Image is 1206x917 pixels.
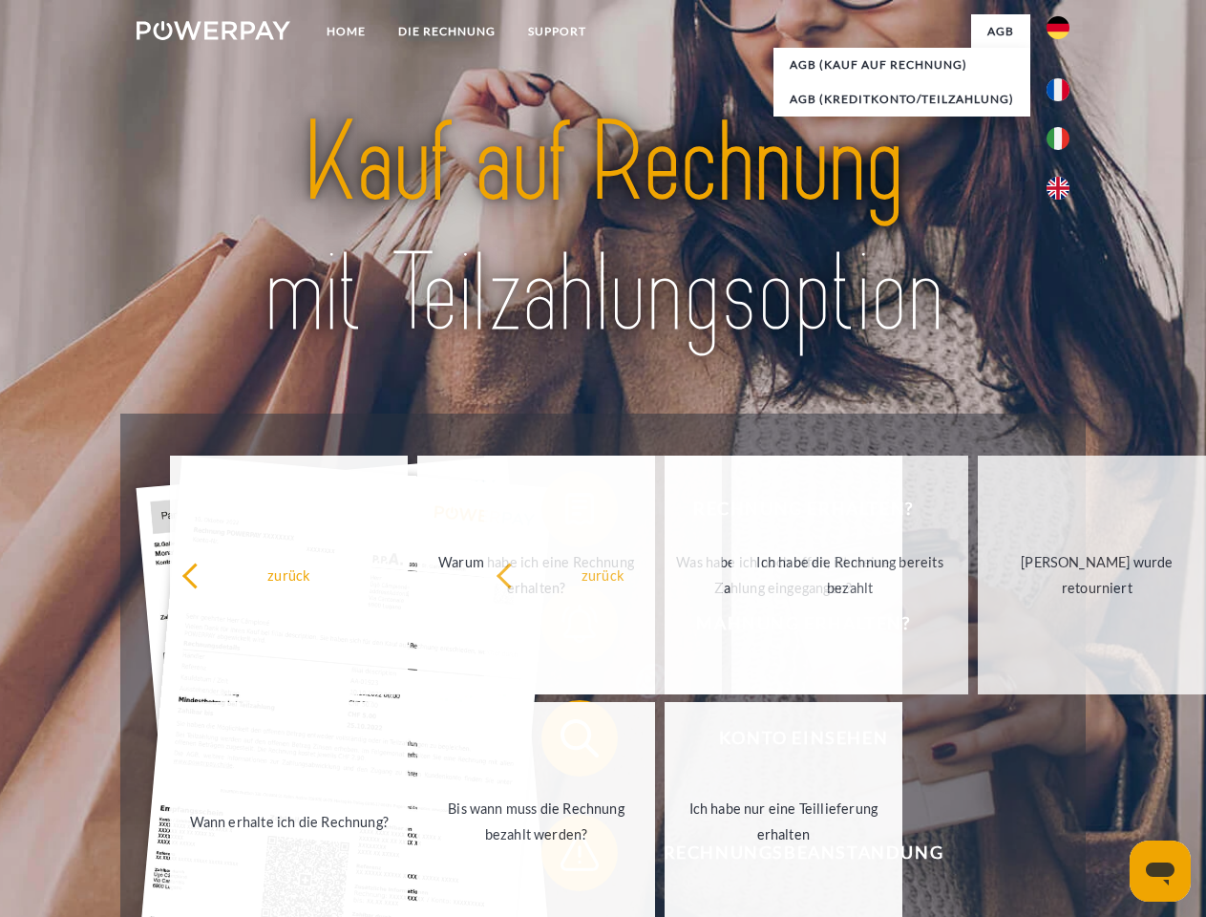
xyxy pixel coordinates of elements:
a: AGB (Kauf auf Rechnung) [773,48,1030,82]
a: Home [310,14,382,49]
div: [PERSON_NAME] wurde retourniert [989,549,1204,601]
img: it [1047,127,1069,150]
a: SUPPORT [512,14,603,49]
div: zurück [181,562,396,587]
img: logo-powerpay-white.svg [137,21,290,40]
div: Ich habe nur eine Teillieferung erhalten [676,796,891,847]
a: agb [971,14,1030,49]
div: Warum habe ich eine Rechnung erhalten? [429,549,644,601]
img: de [1047,16,1069,39]
div: Bis wann muss die Rechnung bezahlt werden? [429,796,644,847]
img: en [1047,177,1069,200]
img: title-powerpay_de.svg [182,92,1024,366]
div: zurück [496,562,710,587]
iframe: Schaltfläche zum Öffnen des Messaging-Fensters [1130,841,1191,902]
div: Ich habe die Rechnung bereits bezahlt [743,549,958,601]
a: DIE RECHNUNG [382,14,512,49]
a: AGB (Kreditkonto/Teilzahlung) [773,82,1030,117]
div: Wann erhalte ich die Rechnung? [181,808,396,834]
img: fr [1047,78,1069,101]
